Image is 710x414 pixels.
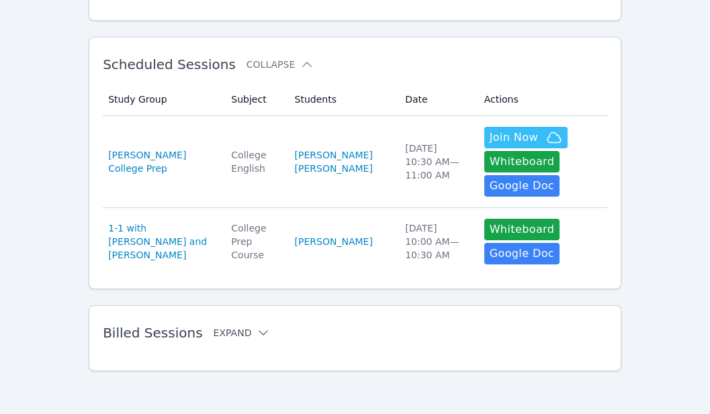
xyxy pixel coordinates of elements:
a: [PERSON_NAME] College Prep [108,148,215,175]
a: Google Doc [484,175,560,197]
th: Subject [223,83,286,116]
th: Actions [476,83,607,116]
span: Scheduled Sessions [103,56,236,72]
button: Collapse [247,58,314,71]
a: 1-1 with [PERSON_NAME] and [PERSON_NAME] [108,221,215,262]
a: [PERSON_NAME] [PERSON_NAME] [295,148,390,175]
button: Join Now [484,127,568,148]
a: Google Doc [484,243,560,264]
a: [PERSON_NAME] [295,235,373,248]
tr: 1-1 with [PERSON_NAME] and [PERSON_NAME]College Prep Course[PERSON_NAME][DATE]10:00 AM—10:30 AMWh... [103,208,607,275]
tr: [PERSON_NAME] College PrepCollege English[PERSON_NAME] [PERSON_NAME][DATE]10:30 AM—11:00 AMJoin N... [103,116,607,208]
th: Students [287,83,398,116]
span: Billed Sessions [103,325,202,341]
button: Expand [214,326,271,340]
div: College Prep Course [231,221,278,262]
th: Date [397,83,476,116]
div: [DATE] 10:00 AM — 10:30 AM [405,221,468,262]
span: Join Now [490,130,538,146]
button: Whiteboard [484,219,560,240]
th: Study Group [103,83,223,116]
div: College English [231,148,278,175]
button: Whiteboard [484,151,560,172]
div: [DATE] 10:30 AM — 11:00 AM [405,142,468,182]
